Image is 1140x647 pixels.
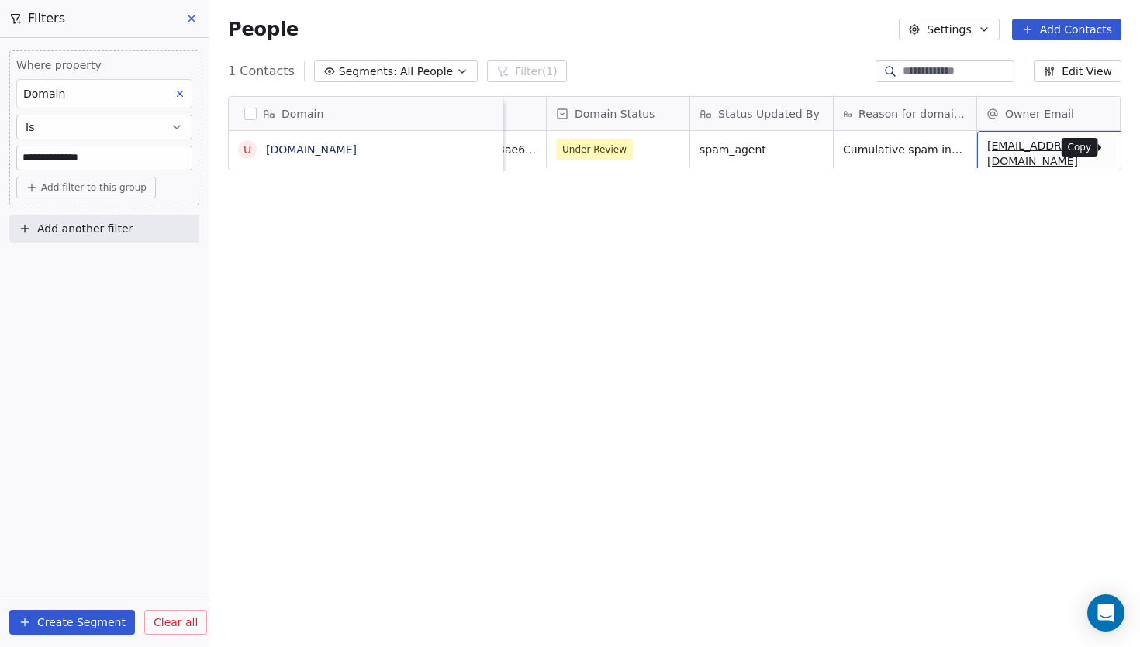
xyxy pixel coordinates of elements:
[228,62,295,81] span: 1 Contacts
[690,97,833,130] div: Status Updated By
[977,97,1120,130] div: Owner Email
[700,142,824,157] span: spam_agent
[899,19,999,40] button: Settings
[547,97,689,130] div: Domain Status
[843,142,967,157] span: Cumulative spam indicators (6 points in Tier 2) primarily due to moderate cold audience indicator...
[266,143,357,156] a: [DOMAIN_NAME]
[339,64,397,80] span: Segments:
[575,106,655,122] span: Domain Status
[562,142,627,157] span: Under Review
[487,60,567,82] button: Filter(1)
[858,106,967,122] span: Reason for domain update
[1012,19,1121,40] button: Add Contacts
[282,106,323,122] span: Domain
[1034,60,1121,82] button: Edit View
[229,97,503,130] div: Domain
[1087,594,1124,632] div: Open Intercom Messenger
[834,97,976,130] div: Reason for domain update
[228,18,299,41] span: People
[229,131,503,629] div: grid
[244,142,251,158] div: u
[1068,141,1092,153] p: Copy
[1005,106,1074,122] span: Owner Email
[400,64,453,80] span: All People
[718,106,820,122] span: Status Updated By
